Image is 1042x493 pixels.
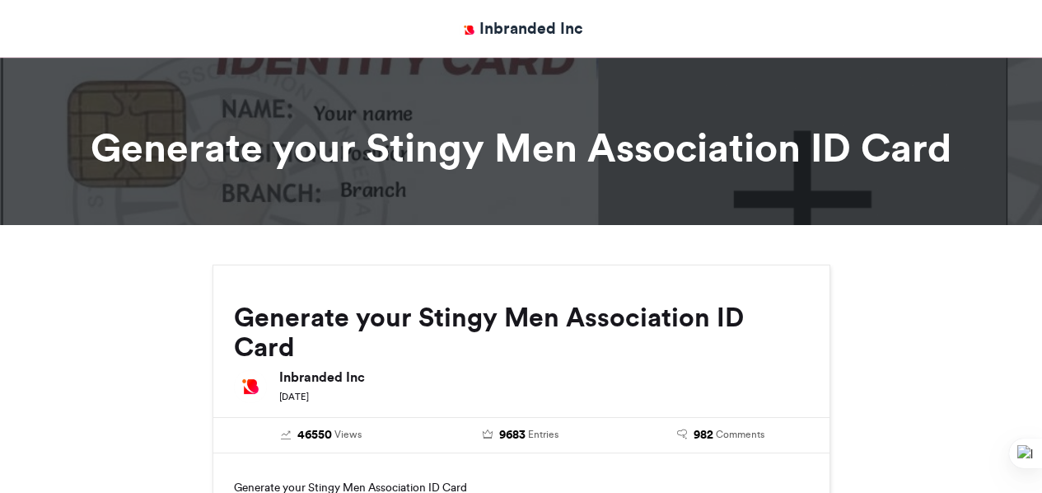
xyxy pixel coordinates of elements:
[234,426,409,444] a: 46550 Views
[234,303,809,362] h2: Generate your Stingy Men Association ID Card
[279,391,309,402] small: [DATE]
[297,426,332,444] span: 46550
[694,426,713,444] span: 982
[633,426,809,444] a: 982 Comments
[459,20,479,40] img: Inbranded
[499,426,526,444] span: 9683
[334,427,362,442] span: Views
[528,427,558,442] span: Entries
[716,427,764,442] span: Comments
[64,128,979,167] h1: Generate your Stingy Men Association ID Card
[279,370,809,383] h6: Inbranded Inc
[234,370,267,403] img: Inbranded Inc
[459,16,583,40] a: Inbranded Inc
[433,426,609,444] a: 9683 Entries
